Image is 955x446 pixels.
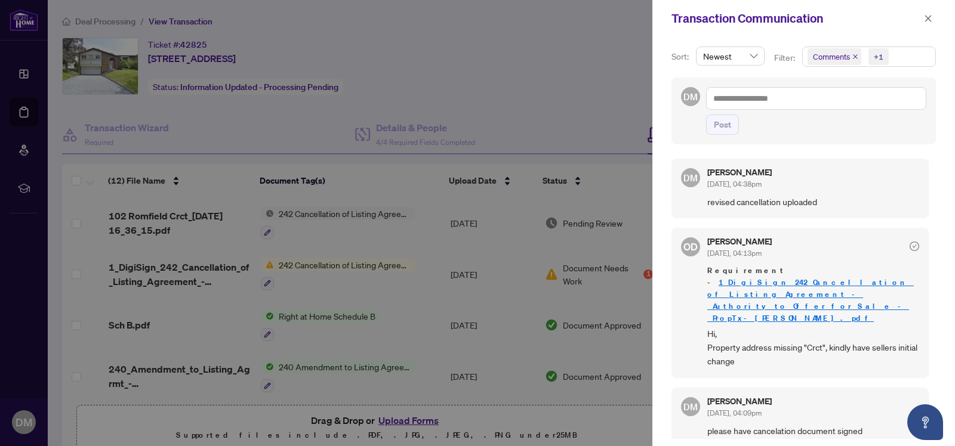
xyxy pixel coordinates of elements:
[707,179,762,188] span: [DATE], 04:38pm
[707,237,772,246] h5: [PERSON_NAME]
[707,327,919,368] span: Hi, Property address missing "Crct", kindly have sellers initial change
[874,51,883,63] div: +1
[671,50,691,63] p: Sort:
[707,424,919,438] span: please have cancelation document signed
[707,408,762,417] span: [DATE], 04:09pm
[707,168,772,176] h5: [PERSON_NAME]
[683,239,698,255] span: OD
[683,90,697,104] span: DM
[813,51,850,63] span: Comments
[706,114,739,135] button: Post
[852,54,858,60] span: close
[907,404,943,440] button: Open asap
[808,48,861,65] span: Comments
[707,265,919,324] span: Requirement -
[774,51,797,64] p: Filter:
[924,14,932,23] span: close
[683,399,697,413] span: DM
[703,47,757,65] span: Newest
[707,277,914,323] a: 1_DigiSign_242_Cancellation_of_Listing_Agreement_-_Authority_to_Offer_for_Sale_-_PropTx-[PERSON_N...
[707,397,772,405] h5: [PERSON_NAME]
[707,249,762,258] span: [DATE], 04:13pm
[910,241,919,251] span: check-circle
[683,171,697,184] span: DM
[707,195,919,209] span: revised cancellation uploaded
[671,10,920,27] div: Transaction Communication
